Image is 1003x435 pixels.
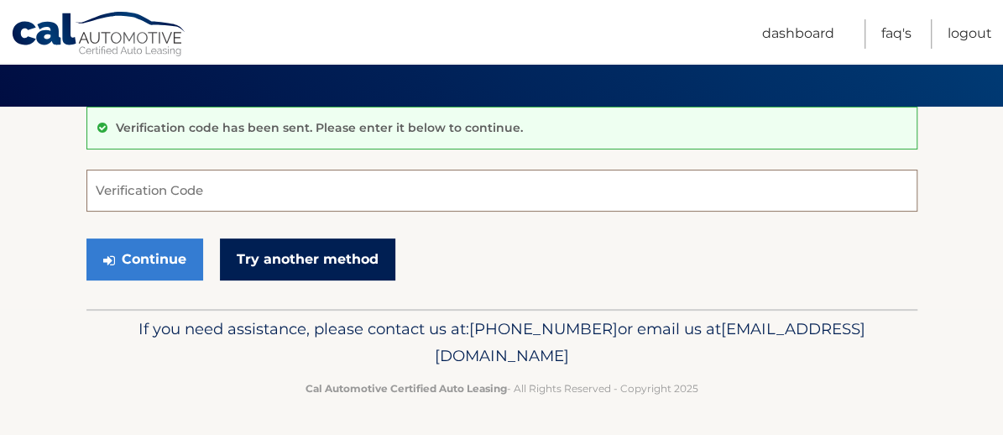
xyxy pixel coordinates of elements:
a: Cal Automotive [11,11,187,60]
p: Verification code has been sent. Please enter it below to continue. [116,120,523,135]
span: [EMAIL_ADDRESS][DOMAIN_NAME] [435,319,865,365]
p: - All Rights Reserved - Copyright 2025 [97,380,906,397]
strong: Cal Automotive Certified Auto Leasing [306,382,507,395]
a: Logout [948,19,992,49]
button: Continue [86,238,203,280]
input: Verification Code [86,170,917,212]
span: [PHONE_NUMBER] [469,319,618,338]
a: Try another method [220,238,395,280]
a: FAQ's [881,19,912,49]
a: Dashboard [762,19,834,49]
p: If you need assistance, please contact us at: or email us at [97,316,906,369]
